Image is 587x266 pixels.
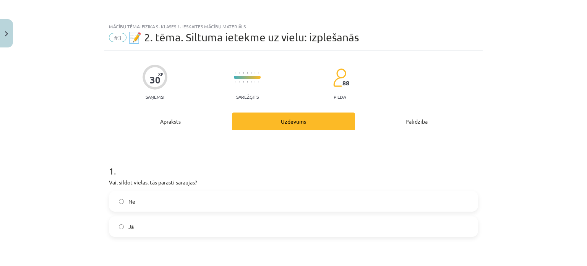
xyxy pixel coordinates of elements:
span: XP [158,72,163,76]
p: Vai, sildot vielas, tās parasti saraujas? [109,178,478,186]
span: 📝 2. tēma. Siltuma ietekme uz vielu: izplešanās [128,31,359,44]
img: students-c634bb4e5e11cddfef0936a35e636f08e4e9abd3cc4e673bd6f9a4125e45ecb1.svg [333,68,346,87]
img: icon-short-line-57e1e144782c952c97e751825c79c345078a6d821885a25fce030b3d8c18986b.svg [251,72,251,74]
img: icon-short-line-57e1e144782c952c97e751825c79c345078a6d821885a25fce030b3d8c18986b.svg [239,72,240,74]
div: Uzdevums [232,113,355,130]
div: 30 [150,75,161,85]
span: Jā [128,223,134,231]
img: icon-short-line-57e1e144782c952c97e751825c79c345078a6d821885a25fce030b3d8c18986b.svg [251,81,251,83]
input: Jā [119,224,124,229]
img: icon-short-line-57e1e144782c952c97e751825c79c345078a6d821885a25fce030b3d8c18986b.svg [258,72,259,74]
p: Saņemsi [143,94,167,100]
img: icon-close-lesson-0947bae3869378f0d4975bcd49f059093ad1ed9edebbc8119c70593378902aed.svg [5,31,8,36]
img: icon-short-line-57e1e144782c952c97e751825c79c345078a6d821885a25fce030b3d8c18986b.svg [243,72,244,74]
p: Sarežģīts [236,94,259,100]
img: icon-short-line-57e1e144782c952c97e751825c79c345078a6d821885a25fce030b3d8c18986b.svg [235,72,236,74]
span: 88 [342,80,349,86]
input: Nē [119,199,124,204]
img: icon-short-line-57e1e144782c952c97e751825c79c345078a6d821885a25fce030b3d8c18986b.svg [247,72,248,74]
img: icon-short-line-57e1e144782c952c97e751825c79c345078a6d821885a25fce030b3d8c18986b.svg [247,81,248,83]
div: Palīdzība [355,113,478,130]
h1: 1 . [109,152,478,176]
span: #3 [109,33,126,42]
img: icon-short-line-57e1e144782c952c97e751825c79c345078a6d821885a25fce030b3d8c18986b.svg [243,81,244,83]
img: icon-short-line-57e1e144782c952c97e751825c79c345078a6d821885a25fce030b3d8c18986b.svg [258,81,259,83]
p: pilda [334,94,346,100]
img: icon-short-line-57e1e144782c952c97e751825c79c345078a6d821885a25fce030b3d8c18986b.svg [235,81,236,83]
div: Apraksts [109,113,232,130]
img: icon-short-line-57e1e144782c952c97e751825c79c345078a6d821885a25fce030b3d8c18986b.svg [239,81,240,83]
span: Nē [128,197,135,206]
div: Mācību tēma: Fizika 9. klases 1. ieskaites mācību materiāls [109,24,478,29]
